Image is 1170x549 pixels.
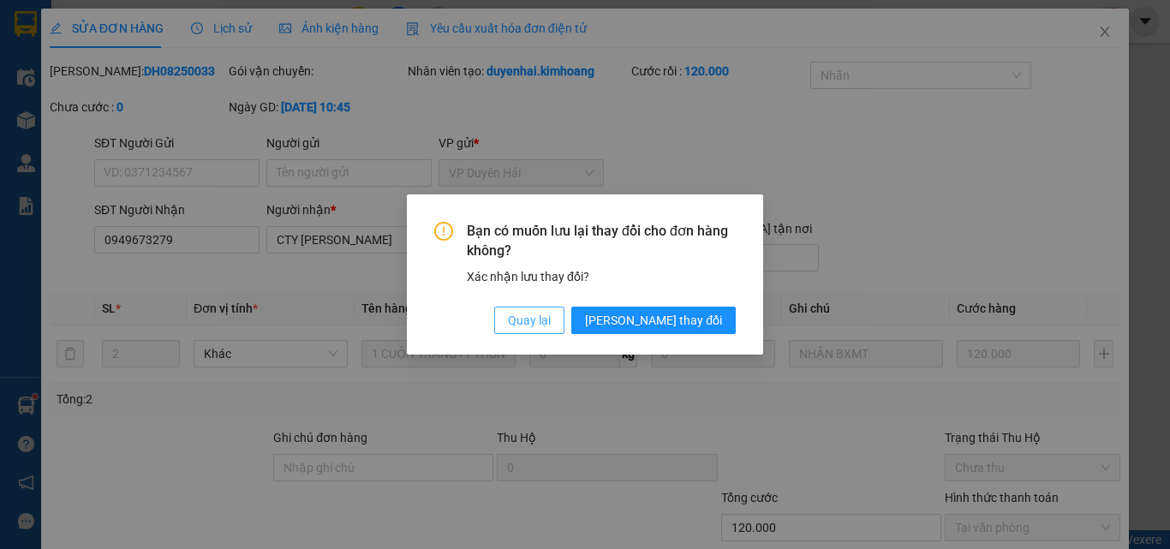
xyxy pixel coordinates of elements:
span: Bạn có muốn lưu lại thay đổi cho đơn hàng không? [467,222,736,260]
p: GỬI: [7,33,250,50]
span: VP [PERSON_NAME] - [35,33,212,50]
span: [PERSON_NAME] thay đổi [585,311,722,330]
span: Quay lại [508,311,551,330]
strong: BIÊN NHẬN GỬI HÀNG [57,9,199,26]
button: Quay lại [494,307,564,334]
span: VP [PERSON_NAME] ([GEOGRAPHIC_DATA]) [7,57,172,90]
span: KHÁCH [167,33,212,50]
span: exclamation-circle [434,222,453,241]
button: [PERSON_NAME] thay đổi [571,307,736,334]
div: Xác nhận lưu thay đổi? [467,267,736,286]
span: PHƯƠNG [11,92,73,109]
span: - [7,92,73,109]
span: GIAO: [7,111,41,128]
p: NHẬN: [7,57,250,90]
